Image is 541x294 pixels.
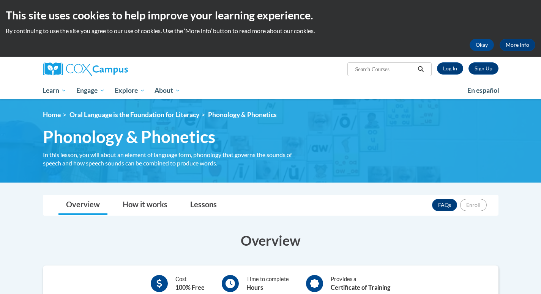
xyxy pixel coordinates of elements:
[468,62,498,75] a: Register
[467,86,499,94] span: En español
[432,199,457,211] a: FAQs
[43,62,187,76] a: Cox Campus
[208,111,277,119] span: Phonology & Phonetics
[76,86,105,95] span: Engage
[437,62,463,75] a: Log In
[246,275,289,292] div: Time to complete
[43,62,128,76] img: Cox Campus
[43,231,498,250] h3: Overview
[69,111,199,119] a: Oral Language is the Foundation for Literacy
[462,83,504,99] a: En español
[500,39,535,51] a: More Info
[175,284,205,291] b: 100% Free
[331,275,390,292] div: Provides a
[354,65,415,74] input: Search Courses
[331,284,390,291] b: Certificate of Training
[246,284,263,291] b: Hours
[6,27,535,35] p: By continuing to use the site you agree to our use of cookies. Use the ‘More info’ button to read...
[38,82,72,99] a: Learn
[110,82,150,99] a: Explore
[115,86,145,95] span: Explore
[32,82,510,99] div: Main menu
[460,199,487,211] button: Enroll
[183,195,224,215] a: Lessons
[175,275,205,292] div: Cost
[43,86,66,95] span: Learn
[43,151,305,167] div: In this lesson, you will about an element of language form, phonology that governs the sounds of ...
[58,195,107,215] a: Overview
[43,127,215,147] span: Phonology & Phonetics
[6,8,535,23] h2: This site uses cookies to help improve your learning experience.
[155,86,180,95] span: About
[71,82,110,99] a: Engage
[150,82,185,99] a: About
[415,65,426,74] button: Search
[115,195,175,215] a: How it works
[43,111,61,119] a: Home
[470,39,494,51] button: Okay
